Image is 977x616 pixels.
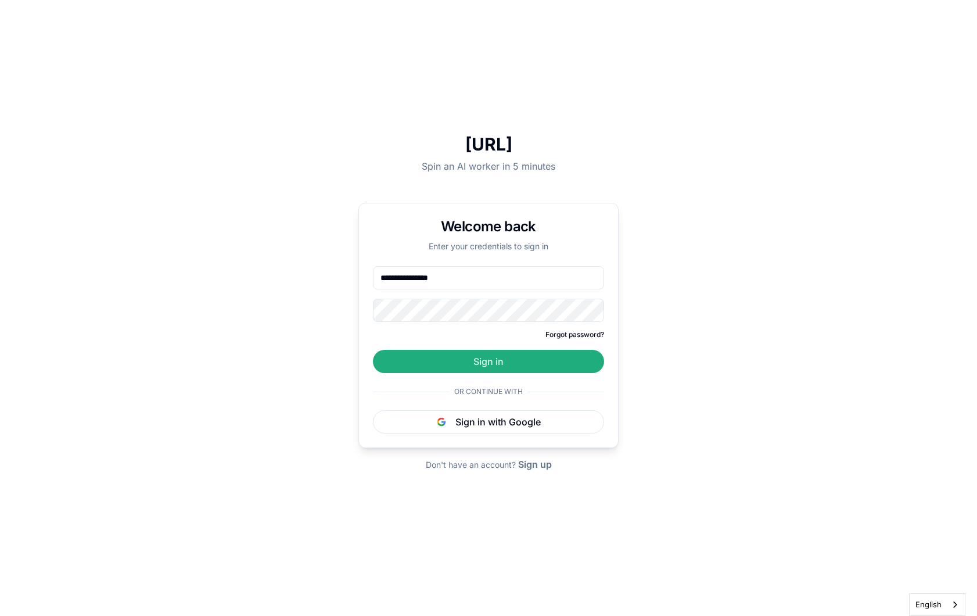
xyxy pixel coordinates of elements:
p: Spin an AI worker in 5 minutes [358,159,619,173]
button: Sign up [518,457,552,471]
div: Don't have an account? [426,457,552,471]
button: Forgot password? [545,330,604,339]
span: Or continue with [450,387,527,396]
h1: Welcome back [373,217,604,236]
p: Enter your credentials to sign in [373,241,604,252]
aside: Language selected: English [909,593,965,616]
div: Language [909,593,965,616]
button: Sign in [373,350,604,373]
h1: [URL] [358,134,619,155]
a: English [910,594,965,615]
button: Sign in with Google [373,410,604,434]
